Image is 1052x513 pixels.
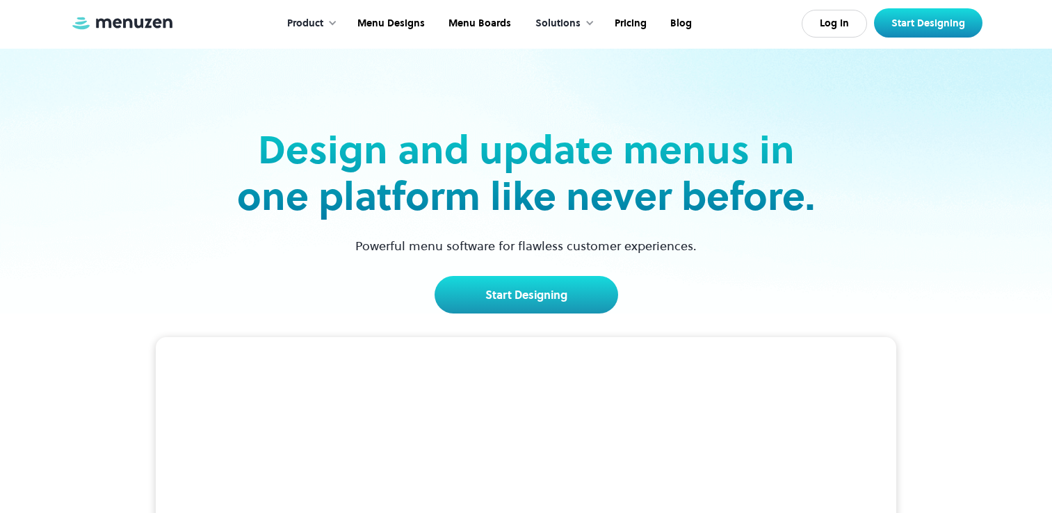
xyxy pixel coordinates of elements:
[657,2,702,45] a: Blog
[287,16,323,31] div: Product
[802,10,867,38] a: Log In
[344,2,435,45] a: Menu Designs
[874,8,982,38] a: Start Designing
[233,127,820,220] h2: Design and update menus in one platform like never before.
[521,2,601,45] div: Solutions
[435,276,618,313] a: Start Designing
[338,236,714,255] p: Powerful menu software for flawless customer experiences.
[435,2,521,45] a: Menu Boards
[273,2,344,45] div: Product
[601,2,657,45] a: Pricing
[535,16,581,31] div: Solutions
